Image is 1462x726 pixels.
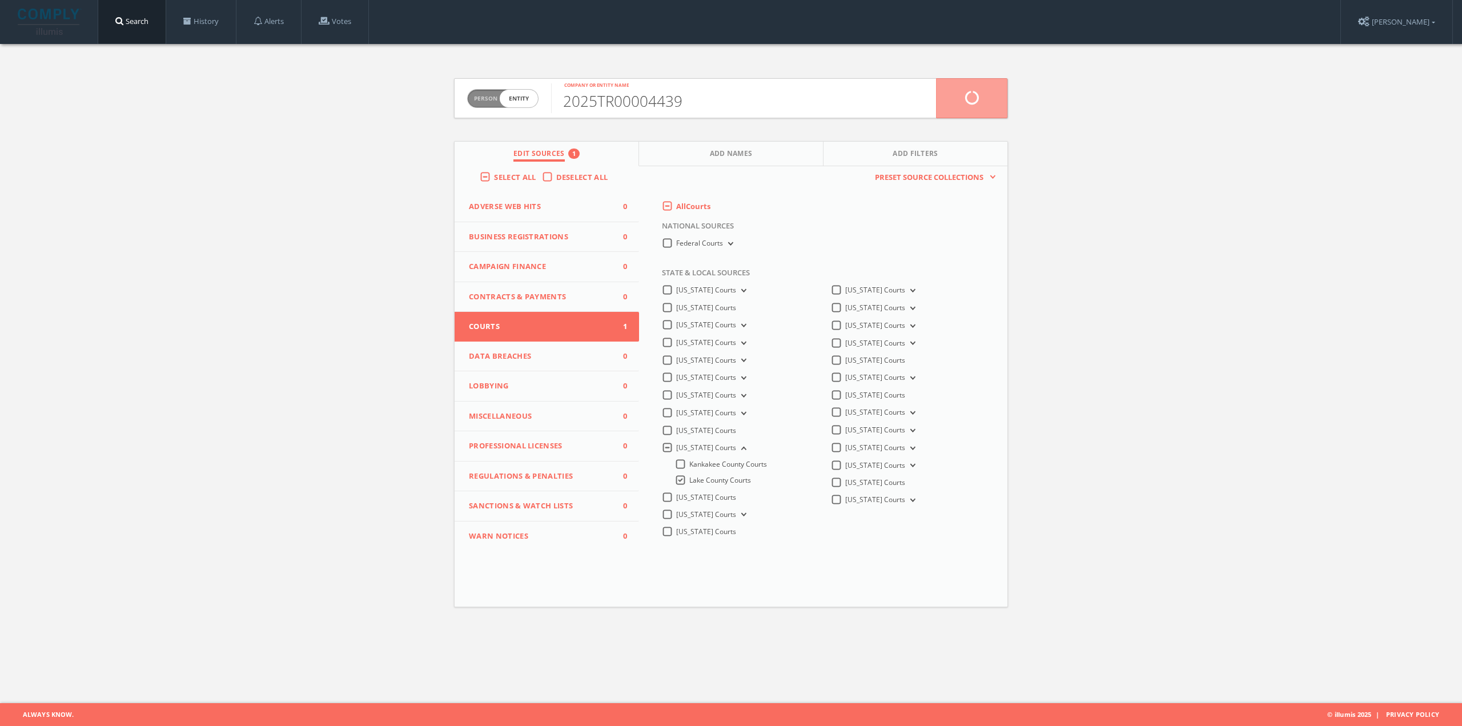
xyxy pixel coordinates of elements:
[469,471,610,482] span: Regulations & Penalties
[845,460,905,470] span: [US_STATE] Courts
[494,172,536,182] span: Select All
[1327,703,1453,726] span: © illumis 2025
[869,172,989,183] span: Preset Source Collections
[905,495,918,506] button: [US_STATE] Courts
[455,402,639,432] button: Miscellaneous0
[905,303,918,314] button: [US_STATE] Courts
[455,252,639,282] button: Campaign Finance0
[905,460,918,471] button: [US_STATE] Courts
[736,286,749,296] button: [US_STATE] Courts
[736,373,749,383] button: [US_STATE] Courts
[905,286,918,296] button: [US_STATE] Courts
[676,426,736,435] span: [US_STATE] Courts
[610,500,628,512] span: 0
[610,201,628,212] span: 0
[845,355,905,365] span: [US_STATE] Courts
[676,201,710,211] span: All Courts
[653,220,734,238] span: National Sources
[736,320,749,331] button: [US_STATE] Courts
[455,192,639,222] button: Adverse Web Hits0
[469,321,610,332] span: Courts
[845,372,905,382] span: [US_STATE] Courts
[676,355,736,365] span: [US_STATE] Courts
[736,408,749,419] button: [US_STATE] Courts
[455,431,639,462] button: Professional Licenses0
[845,338,905,348] span: [US_STATE] Courts
[469,380,610,392] span: Lobbying
[455,312,639,342] button: Courts1
[723,239,736,249] button: Federal Courts
[676,320,736,330] span: [US_STATE] Courts
[736,443,749,454] button: [US_STATE] Courts
[845,303,905,312] span: [US_STATE] Courts
[469,531,610,542] span: WARN Notices
[9,703,74,726] span: Always Know.
[455,142,639,166] button: Edit Sources1
[905,373,918,383] button: [US_STATE] Courts
[469,261,610,272] span: Campaign Finance
[893,149,938,162] span: Add Filters
[736,355,749,366] button: [US_STATE] Courts
[736,391,749,401] button: [US_STATE] Courts
[845,285,905,295] span: [US_STATE] Courts
[610,440,628,452] span: 0
[710,149,753,162] span: Add Names
[610,231,628,243] span: 0
[18,9,82,35] img: illumis
[676,492,736,502] span: [US_STATE] Courts
[469,231,610,243] span: Business Registrations
[469,500,610,512] span: Sanctions & Watch Lists
[869,172,996,183] button: Preset Source Collections
[610,351,628,362] span: 0
[689,459,767,469] span: Kankakee County Courts
[905,426,918,436] button: [US_STATE] Courts
[455,491,639,522] button: Sanctions & Watch Lists0
[676,238,723,248] span: Federal Courts
[845,320,905,330] span: [US_STATE] Courts
[513,149,565,162] span: Edit Sources
[845,425,905,435] span: [US_STATE] Courts
[905,338,918,348] button: [US_STATE] Courts
[653,267,750,284] span: State & Local Sources
[736,338,749,348] button: [US_STATE] Courts
[469,440,610,452] span: Professional Licenses
[455,222,639,252] button: Business Registrations0
[610,380,628,392] span: 0
[556,172,608,182] span: Deselect All
[676,390,736,400] span: [US_STATE] Courts
[905,408,918,418] button: [US_STATE] Courts
[610,471,628,482] span: 0
[845,495,905,504] span: [US_STATE] Courts
[469,201,610,212] span: Adverse Web Hits
[676,372,736,382] span: [US_STATE] Courts
[500,90,538,107] span: entity
[845,390,905,400] span: [US_STATE] Courts
[474,94,497,103] span: Person
[469,291,610,303] span: Contracts & Payments
[905,443,918,454] button: [US_STATE] Courts
[610,531,628,542] span: 0
[676,527,736,536] span: [US_STATE] Courts
[689,475,751,485] span: Lake County Courts
[469,351,610,362] span: Data Breaches
[610,321,628,332] span: 1
[455,462,639,492] button: Regulations & Penalties0
[610,291,628,303] span: 0
[455,371,639,402] button: Lobbying0
[610,411,628,422] span: 0
[845,407,905,417] span: [US_STATE] Courts
[568,149,580,159] div: 1
[676,408,736,418] span: [US_STATE] Courts
[455,522,639,551] button: WARN Notices0
[676,338,736,347] span: [US_STATE] Courts
[676,303,736,312] span: [US_STATE] Courts
[1371,710,1384,719] span: |
[455,342,639,372] button: Data Breaches0
[1386,710,1439,719] a: Privacy Policy
[676,443,736,452] span: [US_STATE] Courts
[469,411,610,422] span: Miscellaneous
[736,510,749,520] button: [US_STATE] Courts
[455,282,639,312] button: Contracts & Payments0
[905,321,918,331] button: [US_STATE] Courts
[610,261,628,272] span: 0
